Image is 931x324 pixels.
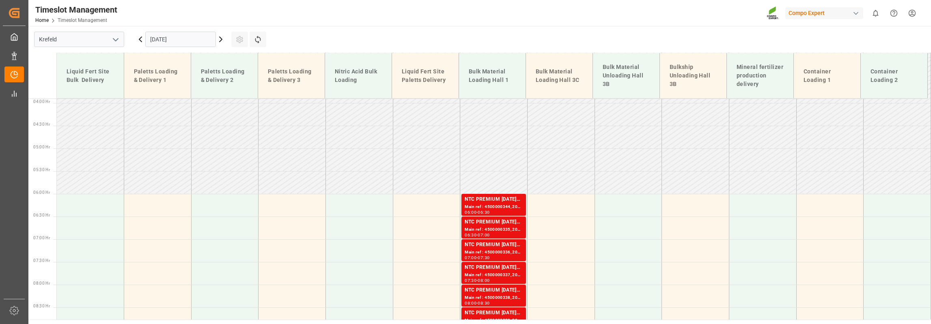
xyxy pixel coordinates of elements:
div: NTC PREMIUM [DATE]+3+TE BULK [465,195,523,204]
span: 06:00 Hr [33,190,50,195]
div: 07:30 [478,256,489,260]
div: NTC PREMIUM [DATE]+3+TE BULK [465,286,523,294]
div: 08:30 [478,301,489,305]
div: Main ref : 4500000338, 2000000276 [465,294,523,301]
div: NTC PREMIUM [DATE]+3+TE BULK [465,241,523,249]
button: Compo Expert [785,5,866,21]
div: Bulk Material Loading Hall 1 [465,64,519,88]
div: Paletts Loading & Delivery 3 [265,64,318,88]
div: - [476,301,478,305]
div: Container Loading 1 [800,64,854,88]
div: Main ref : 4500000337, 2000000276 [465,272,523,279]
button: Help Center [885,4,903,22]
div: Liquid Fert Site Bulk Delivery [63,64,117,88]
div: Paletts Loading & Delivery 2 [198,64,251,88]
div: Timeslot Management [35,4,117,16]
div: Paletts Loading & Delivery 1 [131,64,184,88]
div: NTC PREMIUM [DATE]+3+TE BULK [465,264,523,272]
span: 08:30 Hr [33,304,50,308]
span: 04:00 Hr [33,99,50,104]
button: open menu [109,33,121,46]
div: 06:30 [465,233,476,237]
div: Container Loading 2 [867,64,921,88]
img: Screenshot%202023-09-29%20at%2010.02.21.png_1712312052.png [767,6,780,20]
div: Main ref : 4500000339, 2000000276 [465,317,523,324]
div: 07:00 [465,256,476,260]
div: Mineral fertilizer production delivery [733,60,787,92]
span: 04:30 Hr [33,122,50,127]
div: 07:00 [478,233,489,237]
div: Compo Expert [785,7,863,19]
div: 08:00 [478,279,489,282]
div: Nitric Acid Bulk Loading [332,64,385,88]
div: 06:30 [478,210,489,214]
div: - [476,279,478,282]
div: - [476,210,478,214]
span: 07:00 Hr [33,236,50,240]
div: - [476,256,478,260]
div: 07:30 [465,279,476,282]
input: Type to search/select [34,32,124,47]
div: NTC PREMIUM [DATE]+3+TE BULK [465,309,523,317]
div: - [476,233,478,237]
span: 08:00 Hr [33,281,50,285]
div: Main ref : 4500000335, 2000000276 [465,226,523,233]
span: 05:00 Hr [33,145,50,149]
button: show 0 new notifications [866,4,885,22]
div: Main ref : 4500000336, 2000000276 [465,249,523,256]
div: 08:00 [465,301,476,305]
div: 06:00 [465,210,476,214]
div: Main ref : 4500000344, 2000000276 [465,204,523,210]
a: Home [35,17,49,23]
div: Bulk Material Loading Hall 3C [532,64,586,88]
input: DD.MM.YYYY [145,32,216,47]
div: Bulk Material Unloading Hall 3B [599,60,653,92]
div: NTC PREMIUM [DATE]+3+TE BULK [465,218,523,226]
span: 05:30 Hr [33,167,50,172]
div: Bulkship Unloading Hall 3B [666,60,720,92]
span: 07:30 Hr [33,258,50,263]
span: 06:30 Hr [33,213,50,217]
div: Liquid Fert Site Paletts Delivery [399,64,452,88]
